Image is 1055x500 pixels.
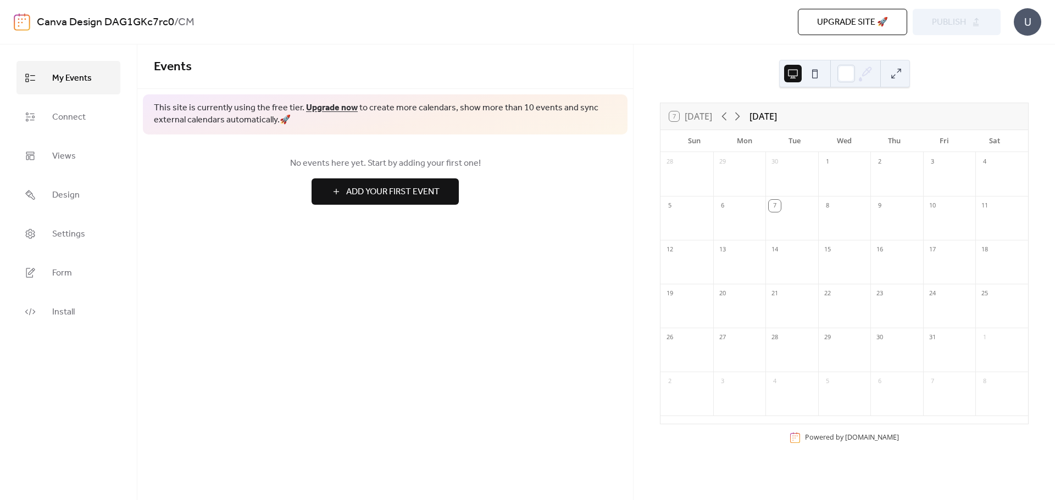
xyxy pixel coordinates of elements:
div: 5 [664,200,676,212]
span: No events here yet. Start by adding your first one! [154,157,617,170]
a: Upgrade now [306,99,358,116]
button: Add Your First Event [312,178,459,205]
div: 10 [926,200,939,212]
button: Upgrade site 🚀 [798,9,907,35]
div: 7 [769,200,781,212]
a: Connect [16,100,120,133]
div: 31 [926,332,939,344]
div: 30 [874,332,886,344]
span: Upgrade site 🚀 [817,16,888,29]
div: Thu [869,130,919,152]
a: Add Your First Event [154,178,617,205]
div: 12 [664,244,676,256]
div: 13 [717,244,729,256]
div: 29 [821,332,834,344]
a: My Events [16,61,120,94]
a: Settings [16,217,120,250]
span: Settings [52,226,85,243]
a: Views [16,139,120,172]
div: 28 [769,332,781,344]
div: 5 [821,375,834,387]
a: Form [16,256,120,289]
div: 9 [874,200,886,212]
a: Design [16,178,120,211]
b: CM [178,12,195,33]
div: 2 [664,375,676,387]
span: Design [52,187,80,204]
div: 24 [926,288,939,300]
div: 1 [979,332,991,344]
div: 21 [769,288,781,300]
div: 8 [821,200,834,212]
div: 18 [979,244,991,256]
div: Mon [719,130,769,152]
div: 29 [717,156,729,168]
div: 6 [717,200,729,212]
div: 11 [979,200,991,212]
div: U [1014,8,1041,36]
span: My Events [52,70,92,87]
div: 17 [926,244,939,256]
span: Events [154,55,192,79]
span: Form [52,265,72,282]
span: This site is currently using the free tier. to create more calendars, show more than 10 events an... [154,102,617,127]
div: 3 [926,156,939,168]
div: Sat [969,130,1019,152]
div: Wed [819,130,869,152]
div: 27 [717,332,729,344]
div: 23 [874,288,886,300]
span: Views [52,148,76,165]
div: 15 [821,244,834,256]
div: 25 [979,288,991,300]
div: Tue [769,130,819,152]
a: Install [16,295,120,328]
div: 4 [769,375,781,387]
div: 4 [979,156,991,168]
a: [DOMAIN_NAME] [845,432,899,442]
div: 20 [717,288,729,300]
div: 22 [821,288,834,300]
div: Fri [919,130,969,152]
span: Connect [52,109,86,126]
div: 16 [874,244,886,256]
b: / [174,12,178,33]
div: 14 [769,244,781,256]
div: 19 [664,288,676,300]
span: Install [52,304,75,321]
div: 7 [926,375,939,387]
img: logo [14,13,30,31]
div: 6 [874,375,886,387]
div: 28 [664,156,676,168]
div: 8 [979,375,991,387]
div: Powered by [805,432,899,442]
span: Add Your First Event [346,186,440,199]
div: Sun [669,130,719,152]
div: 1 [821,156,834,168]
div: 3 [717,375,729,387]
div: 2 [874,156,886,168]
div: 30 [769,156,781,168]
a: Canva Design DAG1GKc7rc0 [37,12,174,33]
div: [DATE] [749,110,777,123]
div: 26 [664,332,676,344]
